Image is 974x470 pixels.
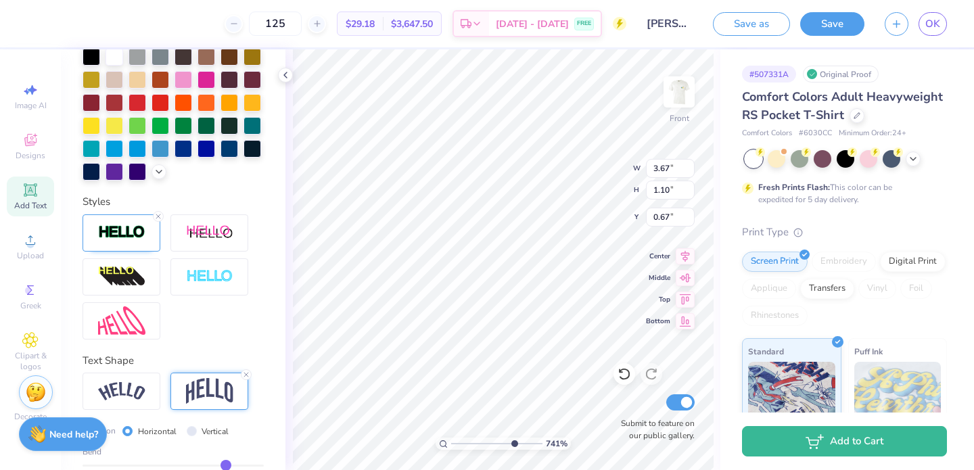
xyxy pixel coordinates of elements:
div: Screen Print [742,252,808,272]
span: Bottom [646,316,670,326]
span: FREE [577,19,591,28]
span: Center [646,252,670,261]
a: OK [919,12,947,36]
span: Image AI [15,100,47,111]
div: Applique [742,279,796,299]
div: Embroidery [812,252,876,272]
span: Top [646,295,670,304]
span: Minimum Order: 24 + [839,128,906,139]
img: Standard [748,362,835,429]
label: Horizontal [138,425,177,438]
span: Designs [16,150,45,161]
button: Save [800,12,864,36]
div: Digital Print [880,252,946,272]
div: Front [670,112,689,124]
div: # 507331A [742,66,796,83]
span: Clipart & logos [7,350,54,372]
img: Arc [98,382,145,400]
span: Comfort Colors Adult Heavyweight RS Pocket T-Shirt [742,89,943,123]
button: Add to Cart [742,426,947,456]
img: Puff Ink [854,362,942,429]
img: 3d Illusion [98,266,145,287]
div: Styles [83,194,264,210]
img: Free Distort [98,306,145,335]
span: $29.18 [346,17,375,31]
button: Save as [713,12,790,36]
span: Middle [646,273,670,283]
span: $3,647.50 [391,17,433,31]
img: Negative Space [186,269,233,285]
strong: Need help? [49,428,98,441]
span: Standard [748,344,784,358]
div: Original Proof [803,66,879,83]
span: Comfort Colors [742,128,792,139]
span: Upload [17,250,44,261]
div: Rhinestones [742,306,808,326]
img: Front [666,78,693,105]
strong: Fresh Prints Flash: [758,182,830,193]
span: Decorate [14,411,47,422]
img: Arch [186,378,233,404]
div: Print Type [742,225,947,240]
input: Untitled Design [636,10,703,37]
span: [DATE] - [DATE] [496,17,569,31]
span: OK [925,16,940,32]
img: Stroke [98,225,145,240]
img: Shadow [186,225,233,241]
span: # 6030CC [799,128,832,139]
div: Foil [900,279,932,299]
span: 741 % [546,438,567,450]
div: Vinyl [858,279,896,299]
div: Text Shape [83,353,264,369]
label: Vertical [202,425,229,438]
div: This color can be expedited for 5 day delivery. [758,181,925,206]
label: Submit to feature on our public gallery. [613,417,695,442]
span: Puff Ink [854,344,883,358]
input: – – [249,11,302,36]
span: Greek [20,300,41,311]
span: Bend [83,446,101,458]
span: Add Text [14,200,47,211]
div: Transfers [800,279,854,299]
